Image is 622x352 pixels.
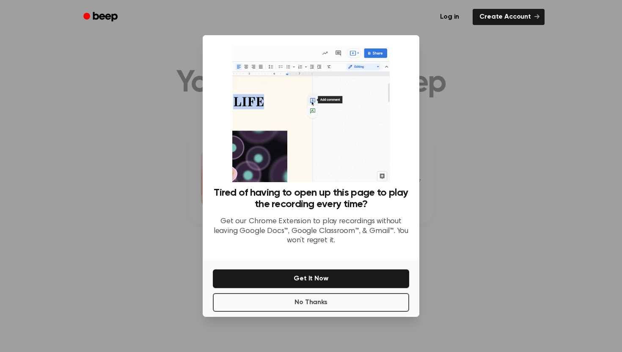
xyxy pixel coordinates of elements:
[77,9,125,25] a: Beep
[213,269,409,288] button: Get It Now
[232,45,389,182] img: Beep extension in action
[432,7,468,27] a: Log in
[213,217,409,246] p: Get our Chrome Extension to play recordings without leaving Google Docs™, Google Classroom™, & Gm...
[213,293,409,312] button: No Thanks
[213,187,409,210] h3: Tired of having to open up this page to play the recording every time?
[473,9,545,25] a: Create Account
